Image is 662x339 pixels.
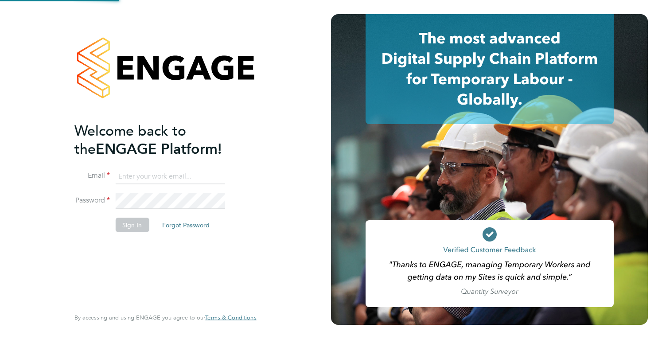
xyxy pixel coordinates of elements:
[115,218,149,232] button: Sign In
[115,168,225,184] input: Enter your work email...
[155,218,217,232] button: Forgot Password
[74,121,247,158] h2: ENGAGE Platform!
[74,314,256,321] span: By accessing and using ENGAGE you agree to our
[74,196,110,205] label: Password
[74,171,110,180] label: Email
[74,122,186,157] span: Welcome back to the
[205,314,256,321] a: Terms & Conditions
